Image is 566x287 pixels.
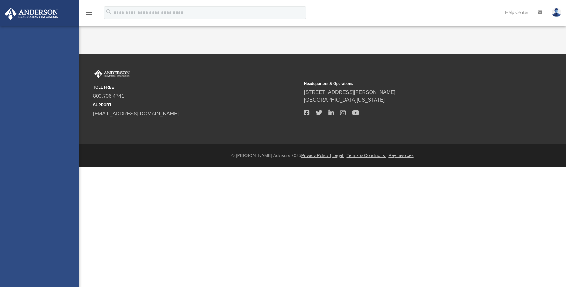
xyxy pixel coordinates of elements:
a: 800.706.4741 [93,93,124,99]
img: Anderson Advisors Platinum Portal [93,70,131,78]
img: User Pic [552,8,561,17]
small: TOLL FREE [93,85,299,90]
a: menu [85,12,93,16]
a: [EMAIL_ADDRESS][DOMAIN_NAME] [93,111,179,116]
div: © [PERSON_NAME] Advisors 2025 [79,152,566,159]
small: Headquarters & Operations [304,81,510,86]
a: [STREET_ADDRESS][PERSON_NAME] [304,90,395,95]
img: Anderson Advisors Platinum Portal [3,8,60,20]
i: search [105,9,112,15]
i: menu [85,9,93,16]
a: Pay Invoices [388,153,413,158]
a: Terms & Conditions | [347,153,388,158]
a: Legal | [332,153,346,158]
a: Privacy Policy | [301,153,331,158]
a: [GEOGRAPHIC_DATA][US_STATE] [304,97,385,102]
small: SUPPORT [93,102,299,108]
